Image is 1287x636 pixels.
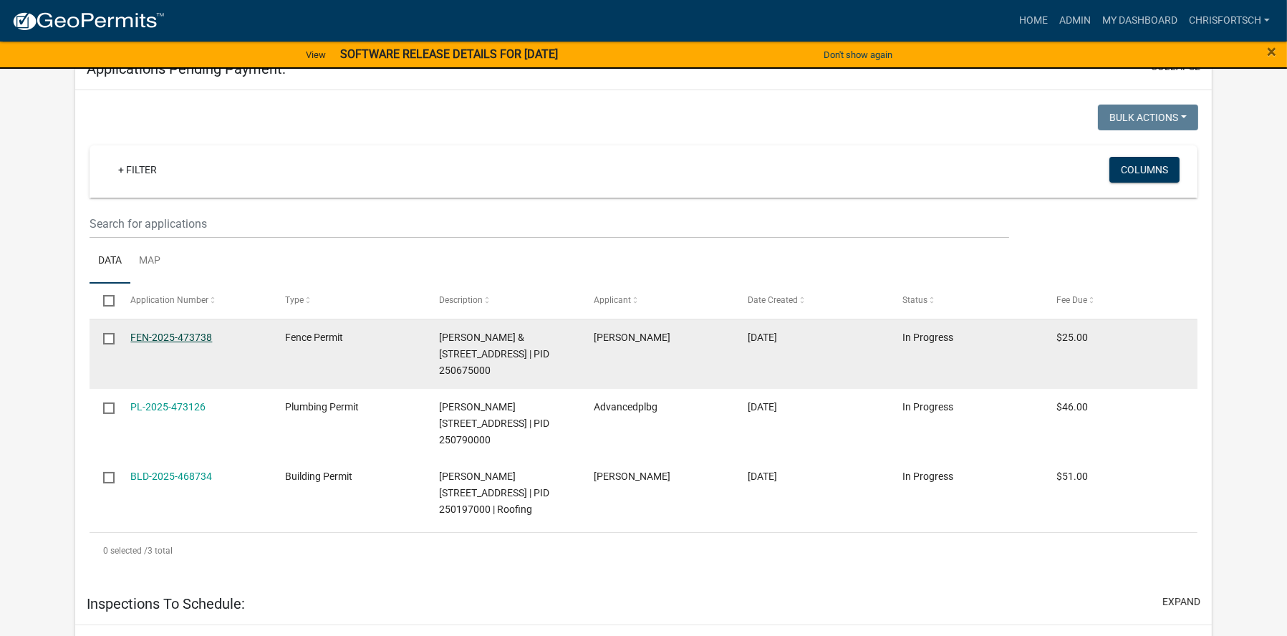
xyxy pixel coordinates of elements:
span: Fence Permit [285,332,343,343]
datatable-header-cell: Applicant [580,284,735,318]
strong: SOFTWARE RELEASE DETAILS FOR [DATE] [340,47,558,61]
span: In Progress [902,332,953,343]
span: Type [285,295,304,305]
a: PL-2025-473126 [130,401,206,413]
a: ChrisFortsch [1183,7,1276,34]
button: expand [1162,594,1200,609]
a: + Filter [107,157,168,183]
span: × [1267,42,1276,62]
div: 3 total [90,533,1197,569]
datatable-header-cell: Application Number [117,284,271,318]
datatable-header-cell: Select [90,284,117,318]
span: Max Foellmi [594,471,670,482]
button: Don't show again [818,43,898,67]
span: $51.00 [1057,471,1089,482]
span: 09/04/2025 [748,332,777,343]
datatable-header-cell: Status [889,284,1043,318]
span: Status [902,295,927,305]
a: My Dashboard [1096,7,1183,34]
span: Fee Due [1057,295,1088,305]
span: Plumbing Permit [285,401,359,413]
span: KRONER,MARK A 1020 CEDAR DR, Houston County | PID 250790000 [439,401,549,445]
span: Description [439,295,483,305]
button: Bulk Actions [1098,105,1198,130]
span: April Farrell [594,332,670,343]
datatable-header-cell: Description [425,284,580,318]
span: 09/03/2025 [748,401,777,413]
span: In Progress [902,401,953,413]
datatable-header-cell: Fee Due [1043,284,1197,318]
input: Search for applications [90,209,1009,238]
a: Data [90,238,130,284]
span: 0 selected / [103,546,148,556]
a: BLD-2025-468734 [130,471,212,482]
a: FEN-2025-473738 [130,332,212,343]
datatable-header-cell: Type [271,284,426,318]
h5: Inspections To Schedule: [87,595,245,612]
span: Application Number [130,295,208,305]
span: Date Created [748,295,798,305]
span: $46.00 [1057,401,1089,413]
span: 08/25/2025 [748,471,777,482]
a: View [300,43,332,67]
span: Building Permit [285,471,352,482]
div: collapse [75,90,1212,583]
datatable-header-cell: Date Created [734,284,889,318]
a: Admin [1054,7,1096,34]
a: Map [130,238,169,284]
span: KUTIL,BERNARD G 439 2ND ST N, Houston County | PID 250197000 | Roofing [439,471,549,515]
span: FARRELL,WILLIAM J & APRIL L 218 SHORE ACRES RD, Houston County | PID 250675000 [439,332,549,376]
button: Close [1267,43,1276,60]
button: Columns [1109,157,1180,183]
span: Advancedplbg [594,401,657,413]
span: In Progress [902,471,953,482]
span: Applicant [594,295,631,305]
span: $25.00 [1057,332,1089,343]
a: Home [1013,7,1054,34]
